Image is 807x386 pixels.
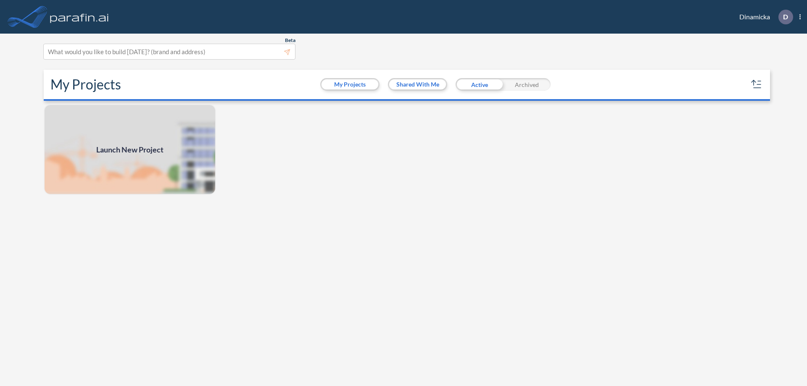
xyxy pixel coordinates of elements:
[96,144,164,155] span: Launch New Project
[456,78,503,91] div: Active
[783,13,788,21] p: D
[44,104,216,195] img: add
[44,104,216,195] a: Launch New Project
[322,79,378,89] button: My Projects
[285,37,295,44] span: Beta
[48,8,111,25] img: logo
[503,78,551,91] div: Archived
[727,10,801,24] div: Dinamicka
[389,79,446,89] button: Shared With Me
[50,76,121,92] h2: My Projects
[750,78,763,91] button: sort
